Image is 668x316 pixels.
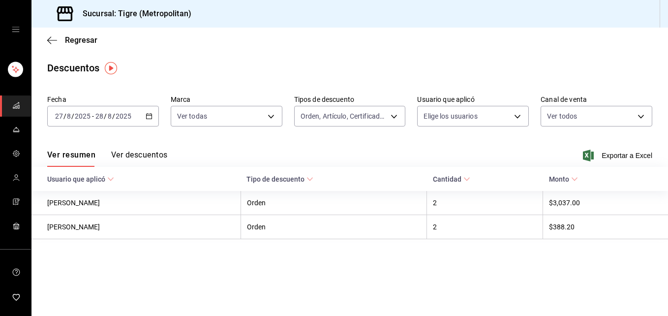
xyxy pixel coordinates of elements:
th: $388.20 [543,215,668,239]
button: open drawer [12,26,20,33]
button: Ver descuentos [111,150,167,167]
span: Ver todas [177,111,207,121]
th: 2 [427,215,543,239]
label: Tipos de descuento [294,96,406,103]
label: Canal de venta [541,96,652,103]
input: -- [55,112,63,120]
input: -- [95,112,104,120]
label: Marca [171,96,282,103]
div: Descuentos [47,61,99,75]
th: [PERSON_NAME] [31,191,241,215]
span: Ver todos [547,111,577,121]
img: Tooltip marker [105,62,117,74]
button: Exportar a Excel [585,150,652,161]
button: Ver resumen [47,150,95,167]
input: ---- [74,112,91,120]
input: -- [107,112,112,120]
span: - [92,112,94,120]
span: / [104,112,107,120]
th: $3,037.00 [543,191,668,215]
th: [PERSON_NAME] [31,215,241,239]
input: ---- [115,112,132,120]
label: Fecha [47,96,159,103]
label: Usuario que aplicó [417,96,529,103]
input: -- [66,112,71,120]
th: Orden [241,191,426,215]
span: Monto [549,175,578,183]
span: Usuario que aplicó [47,175,114,183]
span: Tipo de descuento [246,175,313,183]
h3: Sucursal: Tigre (Metropolitan) [75,8,191,20]
span: Elige los usuarios [424,111,477,121]
th: 2 [427,191,543,215]
th: Orden [241,215,426,239]
span: Regresar [65,35,97,45]
span: / [63,112,66,120]
div: navigation tabs [47,150,167,167]
span: / [112,112,115,120]
span: / [71,112,74,120]
button: Regresar [47,35,97,45]
span: Orden, Artículo, Certificado de regalo [301,111,388,121]
span: Cantidad [433,175,470,183]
